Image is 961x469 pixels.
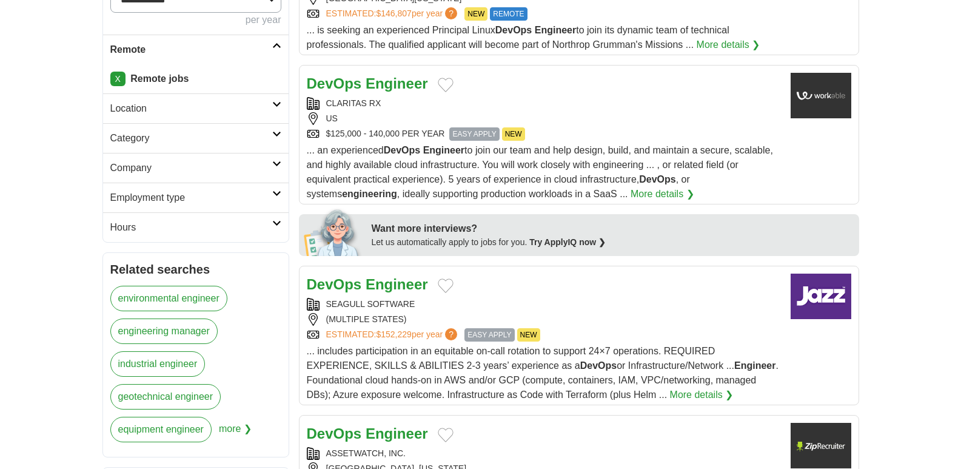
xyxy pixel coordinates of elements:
[307,145,773,199] span: ... an experienced to join our team and help design, build, and maintain a secure, scalable, and ...
[110,286,227,311] a: environmental engineer
[495,25,532,35] strong: DevOps
[110,72,126,86] a: X
[110,319,218,344] a: engineering manager
[110,384,221,410] a: geotechnical engineer
[697,38,760,52] a: More details ❯
[384,145,420,155] strong: DevOps
[734,360,775,371] strong: Engineer
[307,97,781,110] div: CLARITAS RX
[103,93,289,123] a: Location
[110,131,272,146] h2: Category
[110,13,281,27] div: per year
[307,75,428,92] a: DevOps Engineer
[307,313,781,326] div: (MULTIPLE STATES)
[449,127,499,141] span: EASY APPLY
[103,123,289,153] a: Category
[326,7,460,21] a: ESTIMATED:$146,807per year?
[535,25,576,35] strong: Engineer
[366,425,428,442] strong: Engineer
[639,174,675,184] strong: DevOps
[326,328,460,342] a: ESTIMATED:$152,229per year?
[791,73,851,118] img: Company logo
[791,423,851,468] img: Company logo
[103,35,289,64] a: Remote
[631,187,694,201] a: More details ❯
[110,101,272,116] h2: Location
[376,8,411,18] span: $146,807
[517,328,540,342] span: NEW
[307,346,779,400] span: ... includes participation in an equitable on-call rotation to support 24×7 operations. REQUIRED ...
[464,328,514,342] span: EASY APPLY
[376,329,411,339] span: $152,229
[464,7,487,21] span: NEW
[438,78,454,92] button: Add to favorite jobs
[372,236,852,249] div: Let us automatically apply to jobs for you.
[307,298,781,311] div: SEAGULL SOFTWARE
[580,360,617,371] strong: DevOps
[219,417,252,450] span: more ❯
[529,237,606,247] a: Try ApplyIQ now ❯
[366,276,428,292] strong: Engineer
[130,73,189,84] strong: Remote jobs
[307,75,362,92] strong: DevOps
[103,212,289,242] a: Hours
[304,208,363,256] img: apply-iq-scientist.png
[372,221,852,236] div: Want more interviews?
[110,260,281,278] h2: Related searches
[438,428,454,442] button: Add to favorite jobs
[366,75,428,92] strong: Engineer
[307,447,781,460] div: ASSETWATCH, INC.
[307,127,781,141] div: $125,000 - 140,000 PER YEAR
[307,25,729,50] span: ... is seeking an experienced Principal Linux to join its dynamic team of technical professionals...
[307,112,781,125] div: US
[110,161,272,175] h2: Company
[307,276,428,292] a: DevOps Engineer
[103,153,289,183] a: Company
[670,388,734,402] a: More details ❯
[791,274,851,319] img: Company logo
[110,417,212,442] a: equipment engineer
[110,42,272,57] h2: Remote
[502,127,525,141] span: NEW
[342,189,397,199] strong: engineering
[490,7,527,21] span: REMOTE
[307,425,362,442] strong: DevOps
[423,145,464,155] strong: Engineer
[110,351,206,377] a: industrial engineer
[307,425,428,442] a: DevOps Engineer
[103,183,289,212] a: Employment type
[438,278,454,293] button: Add to favorite jobs
[307,276,362,292] strong: DevOps
[110,191,272,205] h2: Employment type
[445,328,457,340] span: ?
[445,7,457,19] span: ?
[110,220,272,235] h2: Hours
